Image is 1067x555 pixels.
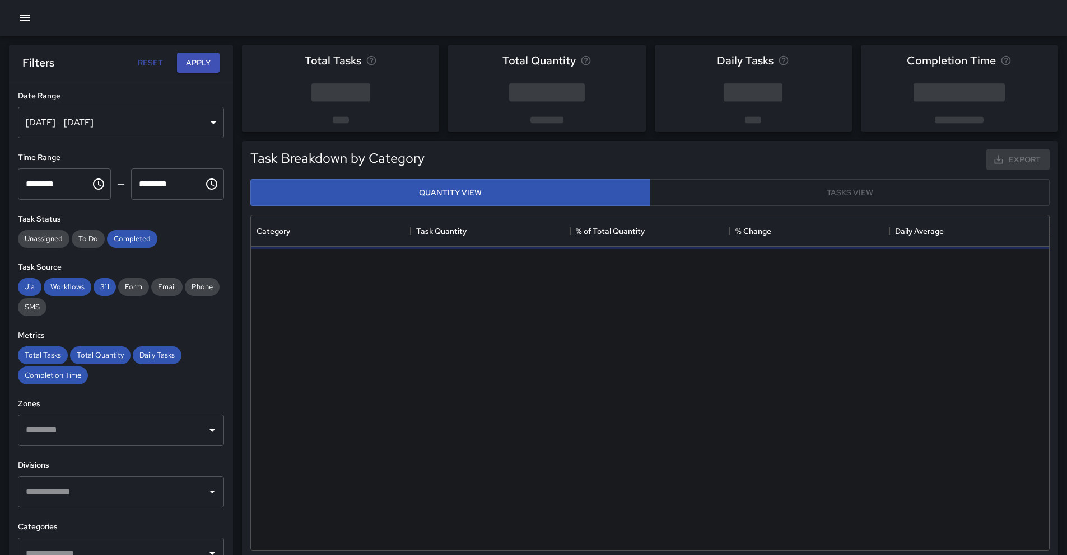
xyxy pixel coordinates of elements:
div: Workflows [44,278,91,296]
svg: Total number of tasks in the selected period, compared to the previous period. [366,55,377,66]
span: Form [118,282,149,291]
h6: Time Range [18,152,224,164]
svg: Average number of tasks per day in the selected period, compared to the previous period. [778,55,789,66]
div: [DATE] - [DATE] [18,107,224,138]
span: Daily Tasks [717,51,774,69]
button: Choose time, selected time is 12:00 AM [87,173,110,195]
span: Total Tasks [18,350,68,360]
h6: Task Status [18,213,224,225]
h6: Divisions [18,459,224,472]
div: Completed [107,230,157,248]
span: Email [151,282,183,291]
div: Phone [185,278,220,296]
svg: Total task quantity in the selected period, compared to the previous period. [580,55,591,66]
h6: Task Source [18,261,224,274]
div: Daily Average [889,215,1049,247]
h6: Categories [18,521,224,533]
div: Form [118,278,149,296]
span: Completion Time [907,51,996,69]
span: SMS [18,302,46,312]
h6: Zones [18,398,224,410]
h6: Metrics [18,330,224,342]
div: % of Total Quantity [570,215,730,247]
span: Total Quantity [502,51,576,69]
h6: Filters [22,54,54,72]
button: Choose time, selected time is 11:59 PM [201,173,223,195]
button: Apply [177,53,220,73]
span: Total Quantity [70,350,131,360]
button: Open [204,422,220,438]
div: SMS [18,298,46,316]
div: % of Total Quantity [576,215,645,247]
span: Daily Tasks [133,350,181,360]
div: Daily Average [895,215,944,247]
div: 311 [94,278,116,296]
span: Unassigned [18,234,69,243]
div: % Change [735,215,771,247]
div: Unassigned [18,230,69,248]
div: Jia [18,278,41,296]
span: Total Tasks [305,51,361,69]
h5: Task Breakdown by Category [250,149,425,167]
div: Total Tasks [18,346,68,364]
div: % Change [730,215,889,247]
div: Task Quantity [411,215,570,247]
button: Open [204,484,220,500]
span: To Do [72,234,105,243]
span: Completion Time [18,370,88,380]
div: Category [251,215,411,247]
div: Total Quantity [70,346,131,364]
div: Completion Time [18,366,88,384]
h6: Date Range [18,90,224,102]
button: Reset [132,53,168,73]
span: Completed [107,234,157,243]
div: Category [257,215,290,247]
span: Phone [185,282,220,291]
div: Daily Tasks [133,346,181,364]
div: To Do [72,230,105,248]
span: Workflows [44,282,91,291]
svg: Average time taken to complete tasks in the selected period, compared to the previous period. [1000,55,1012,66]
div: Email [151,278,183,296]
span: Jia [18,282,41,291]
div: Task Quantity [416,215,467,247]
span: 311 [94,282,116,291]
